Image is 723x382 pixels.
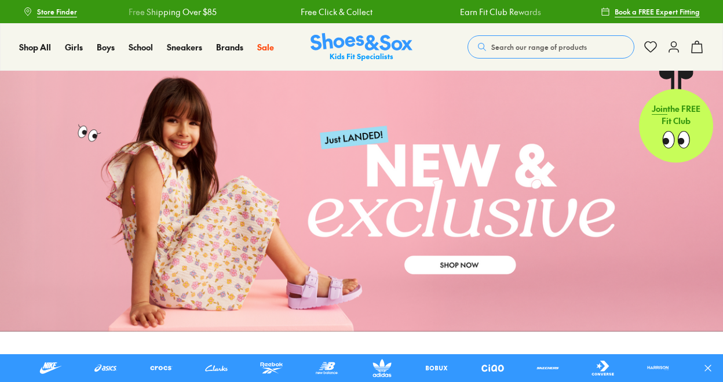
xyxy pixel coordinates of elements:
[119,6,207,18] a: Free Shipping Over $85
[639,70,713,163] a: Jointhe FREE Fit Club
[652,104,667,115] span: Join
[65,41,83,53] a: Girls
[639,94,713,137] p: the FREE Fit Club
[257,41,274,53] a: Sale
[19,41,51,53] a: Shop All
[311,33,412,61] img: SNS_Logo_Responsive.svg
[491,42,587,52] span: Search our range of products
[615,6,700,17] span: Book a FREE Expert Fitting
[468,35,634,59] button: Search our range of products
[216,41,243,53] a: Brands
[290,6,362,18] a: Free Click & Collect
[37,6,77,17] span: Store Finder
[601,1,700,22] a: Book a FREE Expert Fitting
[167,41,202,53] a: Sneakers
[450,6,531,18] a: Earn Fit Club Rewards
[23,1,77,22] a: Store Finder
[97,41,115,53] a: Boys
[129,41,153,53] a: School
[311,33,412,61] a: Shoes & Sox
